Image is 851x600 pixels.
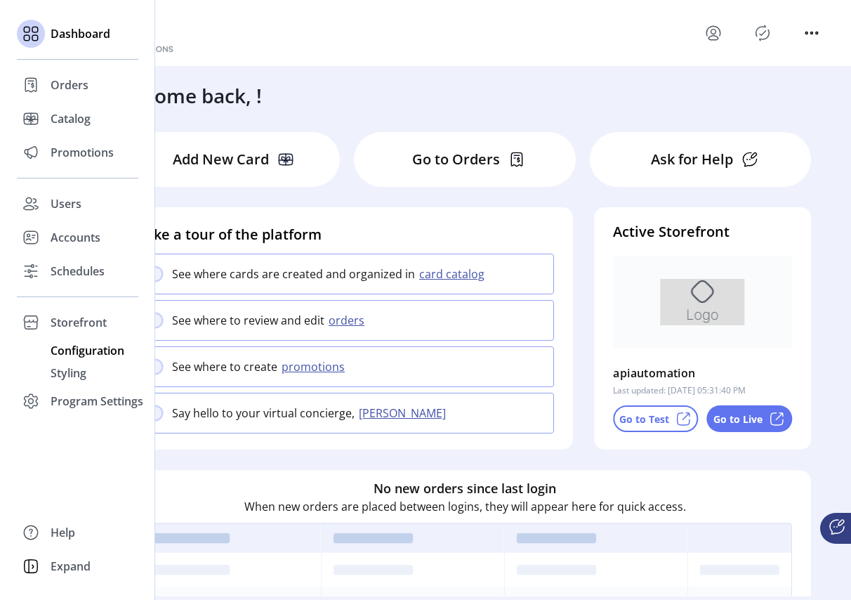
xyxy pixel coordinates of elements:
span: Orders [51,77,88,93]
span: Schedules [51,263,105,280]
button: [PERSON_NAME] [355,405,454,422]
p: Ask for Help [651,149,733,170]
p: Go to Live [713,412,763,426]
p: See where to create [172,358,277,375]
p: Last updated: [DATE] 05:31:40 PM [613,384,746,397]
span: Help [51,524,75,541]
p: See where cards are created and organized in [172,266,415,282]
span: Catalog [51,110,91,127]
button: Publisher Panel [751,22,774,44]
button: card catalog [415,266,493,282]
span: Promotions [51,144,114,161]
button: orders [324,312,373,329]
p: Add New Card [173,149,269,170]
p: See where to review and edit [172,312,324,329]
h4: Take a tour of the platform [138,224,554,245]
span: Program Settings [51,393,143,410]
h6: No new orders since last login [374,479,556,498]
h4: Active Storefront [613,221,792,242]
p: Say hello to your virtual concierge, [172,405,355,422]
span: Styling [51,365,86,381]
p: Go to Test [619,412,669,426]
span: Accounts [51,229,100,246]
span: Expand [51,558,91,575]
button: promotions [277,358,353,375]
button: menu [800,22,823,44]
p: Go to Orders [412,149,500,170]
span: Storefront [51,314,107,331]
span: Users [51,195,81,212]
span: Dashboard [51,25,110,42]
p: When new orders are placed between logins, they will appear here for quick access. [244,498,686,515]
p: apiautomation [613,362,695,384]
button: menu [702,22,725,44]
span: Configuration [51,342,124,359]
h3: Welcome back, ! [110,81,262,110]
